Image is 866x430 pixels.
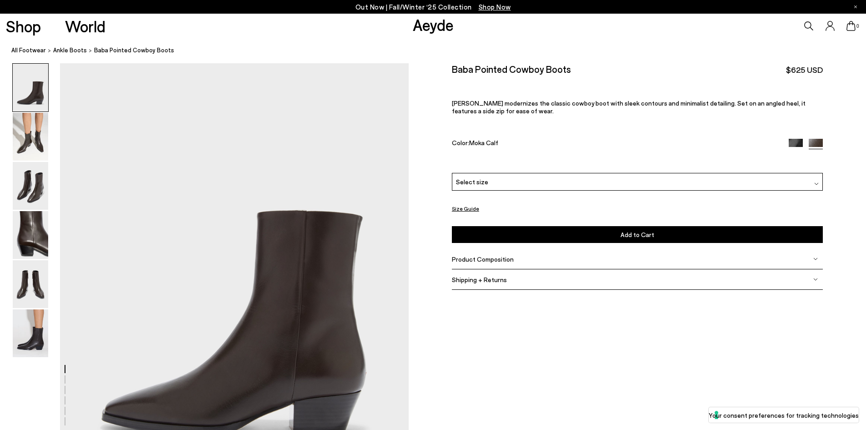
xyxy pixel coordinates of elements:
[94,46,174,55] span: Baba Pointed Cowboy Boots
[65,18,105,34] a: World
[786,64,823,76] span: $625 USD
[452,203,479,214] button: Size Guide
[452,139,776,149] div: Color:
[452,255,514,263] span: Product Composition
[452,100,823,115] p: [PERSON_NAME] modernizes the classic cowboy boot with sleek contours and minimalist detailing. Se...
[813,277,818,282] img: svg%3E
[11,46,46,55] a: All Footwear
[6,18,41,34] a: Shop
[479,3,511,11] span: Navigate to /collections/new-in
[13,113,48,161] img: Baba Pointed Cowboy Boots - Image 2
[355,1,511,13] p: Out Now | Fall/Winter ‘25 Collection
[53,46,87,55] a: ankle boots
[856,24,860,29] span: 0
[813,257,818,261] img: svg%3E
[13,260,48,308] img: Baba Pointed Cowboy Boots - Image 5
[413,15,454,34] a: Aeyde
[846,21,856,31] a: 0
[709,410,859,420] label: Your consent preferences for tracking technologies
[452,276,507,283] span: Shipping + Returns
[11,38,866,63] nav: breadcrumb
[53,46,87,54] span: ankle boots
[452,63,571,75] h2: Baba Pointed Cowboy Boots
[814,182,819,186] img: svg%3E
[621,231,654,238] span: Add to Cart
[709,407,859,423] button: Your consent preferences for tracking technologies
[469,139,498,147] span: Moka Calf
[13,309,48,357] img: Baba Pointed Cowboy Boots - Image 6
[13,211,48,259] img: Baba Pointed Cowboy Boots - Image 4
[13,162,48,210] img: Baba Pointed Cowboy Boots - Image 3
[13,64,48,111] img: Baba Pointed Cowboy Boots - Image 1
[452,226,823,243] button: Add to Cart
[456,177,488,187] span: Select size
